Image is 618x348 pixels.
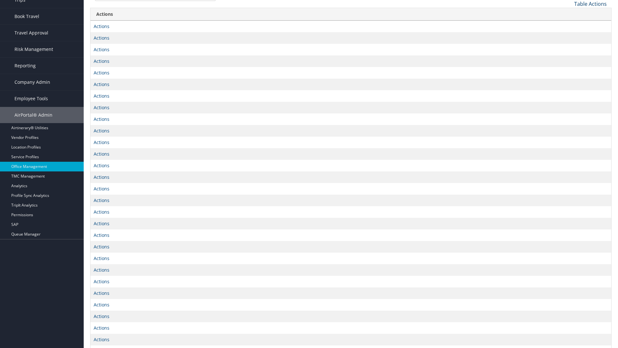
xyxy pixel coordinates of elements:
a: Actions [94,46,109,53]
span: Travel Approval [14,25,48,41]
a: Actions [94,93,109,99]
a: Actions [94,81,109,87]
a: Actions [94,70,109,76]
a: Actions [94,162,109,169]
a: Actions [94,197,109,203]
th: Actions [90,8,611,21]
a: Actions [94,232,109,238]
a: Actions [94,302,109,308]
a: Actions [94,255,109,261]
a: Actions [94,244,109,250]
a: Actions [94,58,109,64]
a: Actions [94,290,109,296]
a: Actions [94,325,109,331]
span: Risk Management [14,41,53,57]
a: Actions [94,336,109,343]
a: Actions [94,267,109,273]
a: Actions [94,151,109,157]
a: Actions [94,278,109,285]
span: Company Admin [14,74,50,90]
span: Employee Tools [14,91,48,107]
a: Actions [94,174,109,180]
a: Actions [94,220,109,227]
a: Actions [94,209,109,215]
span: Book Travel [14,8,39,24]
a: Table Actions [574,0,607,7]
a: Actions [94,116,109,122]
a: Actions [94,139,109,145]
a: Actions [94,128,109,134]
a: Actions [94,23,109,29]
a: Actions [94,186,109,192]
a: Actions [94,104,109,111]
a: Actions [94,35,109,41]
span: Reporting [14,58,36,74]
span: AirPortal® Admin [14,107,52,123]
a: Actions [94,313,109,319]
